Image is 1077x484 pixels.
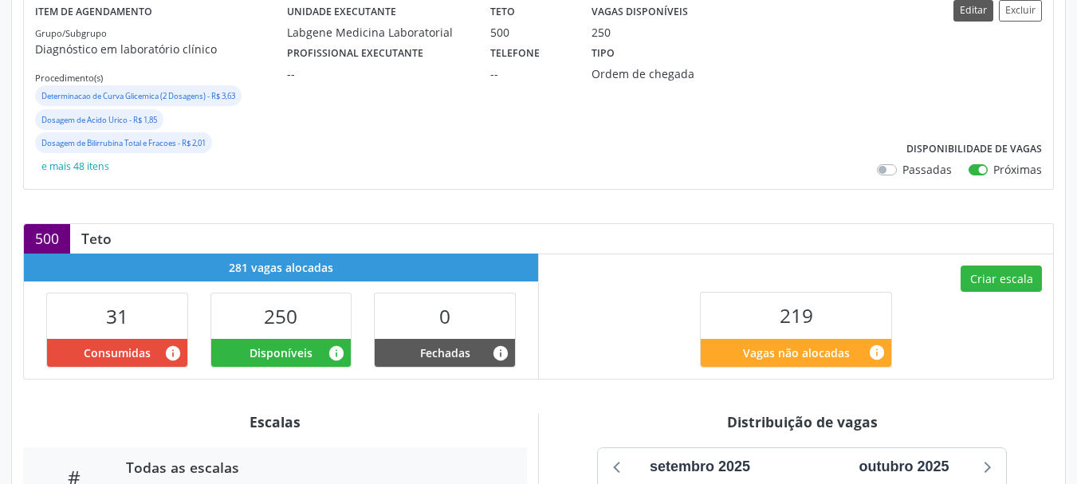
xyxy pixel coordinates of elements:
small: Dosagem de Acido Urico - R$ 1,85 [41,115,157,125]
div: 250 [592,24,611,41]
small: Determinacao de Curva Glicemica (2 Dosagens) - R$ 3,63 [41,91,235,101]
span: 219 [780,302,813,329]
p: Diagnóstico em laboratório clínico [35,41,287,57]
div: Distribuição de vagas [550,413,1054,431]
i: Vagas alocadas que possuem marcações associadas [164,344,182,362]
div: outubro 2025 [852,456,955,478]
div: Ordem de chegada [592,65,721,82]
div: Teto [70,230,123,247]
label: Tipo [592,41,615,65]
div: Labgene Medicina Laboratorial [287,24,468,41]
div: 500 [24,224,70,253]
span: 250 [264,303,297,329]
span: 0 [439,303,450,329]
small: Procedimento(s) [35,72,103,84]
label: Próximas [993,161,1042,178]
label: Telefone [490,41,540,65]
div: -- [490,65,569,82]
div: Escalas [23,413,527,431]
span: Disponíveis [250,344,312,361]
span: Fechadas [420,344,470,361]
button: Criar escala [961,266,1042,293]
div: 500 [490,24,569,41]
span: Consumidas [84,344,151,361]
small: Dosagem de Bilirrubina Total e Fracoes - R$ 2,01 [41,138,206,148]
span: Vagas não alocadas [743,344,850,361]
label: Disponibilidade de vagas [906,136,1042,161]
span: 31 [106,303,128,329]
div: setembro 2025 [643,456,757,478]
label: Profissional executante [287,41,423,65]
i: Quantidade de vagas restantes do teto de vagas [868,344,886,361]
div: -- [287,65,468,82]
label: Passadas [902,161,952,178]
button: e mais 48 itens [35,156,116,178]
div: Todas as escalas [126,458,505,476]
div: 281 vagas alocadas [24,254,538,281]
small: Grupo/Subgrupo [35,27,107,39]
i: Vagas alocadas e sem marcações associadas que tiveram sua disponibilidade fechada [492,344,509,362]
i: Vagas alocadas e sem marcações associadas [328,344,345,362]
